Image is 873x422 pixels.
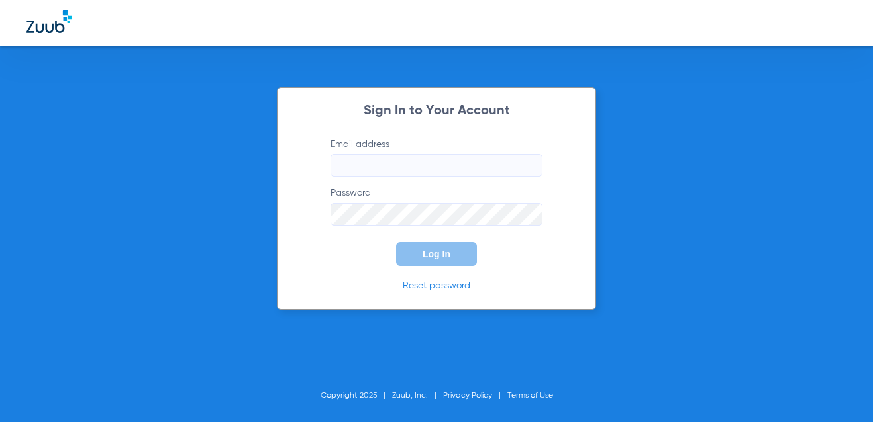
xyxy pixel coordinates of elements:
[423,249,450,259] span: Log In
[331,138,542,177] label: Email address
[807,359,873,422] iframe: Chat Widget
[403,281,470,290] a: Reset password
[26,10,72,33] img: Zuub Logo
[392,389,443,402] li: Zuub, Inc.
[321,389,392,402] li: Copyright 2025
[443,392,492,400] a: Privacy Policy
[331,187,542,226] label: Password
[396,242,477,266] button: Log In
[331,154,542,177] input: Email address
[331,203,542,226] input: Password
[311,105,562,118] h2: Sign In to Your Account
[507,392,553,400] a: Terms of Use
